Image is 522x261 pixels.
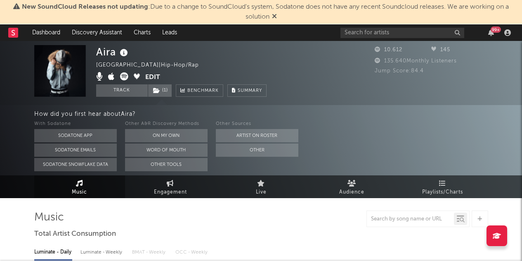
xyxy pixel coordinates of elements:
span: Summary [238,89,262,93]
span: 135.640 Monthly Listeners [375,58,457,64]
input: Search for artists [340,28,464,38]
button: Other Tools [125,158,208,171]
span: Engagement [154,187,187,197]
a: Benchmark [176,84,223,97]
span: 10.612 [375,47,402,53]
span: Playlists/Charts [422,187,463,197]
span: 145 [431,47,450,53]
div: Luminate - Daily [34,245,72,259]
div: Other A&R Discovery Methods [125,119,208,129]
span: Dismiss [272,14,277,20]
span: New SoundCloud Releases not updating [22,4,148,10]
div: Other Sources [216,119,298,129]
button: Edit [145,72,160,83]
div: With Sodatone [34,119,117,129]
span: : Due to a change to SoundCloud's system, Sodatone does not have any recent Soundcloud releases. ... [22,4,509,20]
div: Aira [96,45,130,59]
button: (1) [148,84,172,97]
button: Word Of Mouth [125,144,208,157]
button: Sodatone App [34,129,117,142]
div: 99 + [491,26,501,33]
span: Jump Score: 84.4 [375,68,424,74]
a: Playlists/Charts [397,175,488,198]
button: 99+ [488,29,494,36]
input: Search by song name or URL [367,216,454,223]
a: Music [34,175,125,198]
button: Summary [227,84,267,97]
span: Live [256,187,267,197]
span: Audience [339,187,364,197]
span: Benchmark [187,86,219,96]
button: Sodatone Emails [34,144,117,157]
button: On My Own [125,129,208,142]
div: Luminate - Weekly [80,245,124,259]
button: Other [216,144,298,157]
span: Music [72,187,87,197]
a: Engagement [125,175,216,198]
a: Live [216,175,307,198]
button: Track [96,84,148,97]
a: Discovery Assistant [66,24,128,41]
button: Sodatone Snowflake Data [34,158,117,171]
div: [GEOGRAPHIC_DATA] | Hip-Hop/Rap [96,60,208,70]
a: Dashboard [26,24,66,41]
a: Charts [128,24,156,41]
a: Audience [307,175,397,198]
span: Total Artist Consumption [34,229,116,239]
span: ( 1 ) [148,84,172,97]
button: Artist on Roster [216,129,298,142]
a: Leads [156,24,183,41]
